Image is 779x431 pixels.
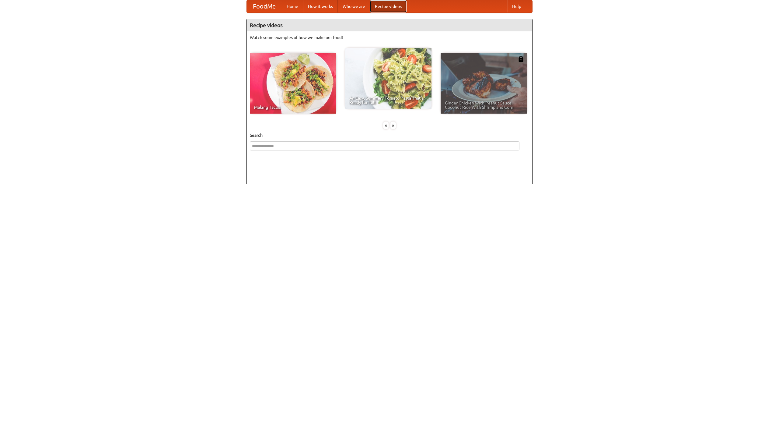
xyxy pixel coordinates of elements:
a: FoodMe [247,0,282,12]
img: 483408.png [518,56,524,62]
span: An Easy, Summery Tomato Pasta That's Ready for Fall [349,96,427,104]
div: « [383,122,389,129]
a: An Easy, Summery Tomato Pasta That's Ready for Fall [345,48,431,109]
a: Home [282,0,303,12]
div: » [390,122,396,129]
a: How it works [303,0,338,12]
a: Recipe videos [370,0,407,12]
a: Help [507,0,526,12]
h5: Search [250,132,529,138]
p: Watch some examples of how we make our food! [250,34,529,41]
h4: Recipe videos [247,19,532,31]
a: Who we are [338,0,370,12]
a: Making Tacos [250,53,336,114]
span: Making Tacos [254,105,332,109]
